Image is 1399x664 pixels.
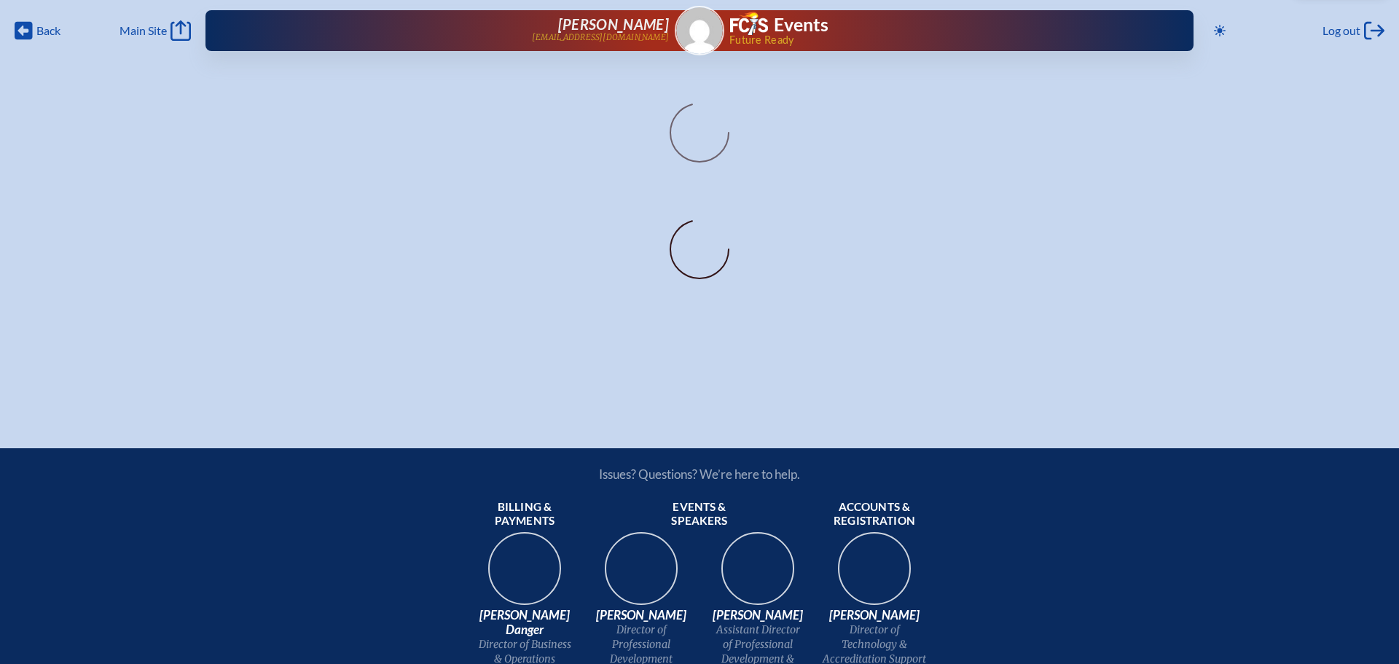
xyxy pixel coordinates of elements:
[443,466,956,482] p: Issues? Questions? We’re here to help.
[589,608,694,622] span: [PERSON_NAME]
[676,7,723,54] img: Gravatar
[711,528,804,621] img: 545ba9c4-c691-43d5-86fb-b0a622cbeb82
[729,35,1147,45] span: Future Ready
[252,16,669,45] a: [PERSON_NAME][EMAIL_ADDRESS][DOMAIN_NAME]
[675,6,724,55] a: Gravatar
[119,23,167,38] span: Main Site
[647,500,752,529] span: Events & speakers
[36,23,60,38] span: Back
[730,12,1147,45] div: FCIS Events — Future ready
[705,608,810,622] span: [PERSON_NAME]
[730,12,768,35] img: Florida Council of Independent Schools
[532,33,669,42] p: [EMAIL_ADDRESS][DOMAIN_NAME]
[595,528,688,621] img: 94e3d245-ca72-49ea-9844-ae84f6d33c0f
[822,500,927,529] span: Accounts & registration
[730,12,828,38] a: FCIS LogoEvents
[472,500,577,529] span: Billing & payments
[774,16,828,34] h1: Events
[1322,23,1360,38] span: Log out
[478,528,571,621] img: 9c64f3fb-7776-47f4-83d7-46a341952595
[822,608,927,622] span: [PERSON_NAME]
[119,20,191,41] a: Main Site
[828,528,921,621] img: b1ee34a6-5a78-4519-85b2-7190c4823173
[558,15,669,33] span: [PERSON_NAME]
[472,608,577,637] span: [PERSON_NAME] Danger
